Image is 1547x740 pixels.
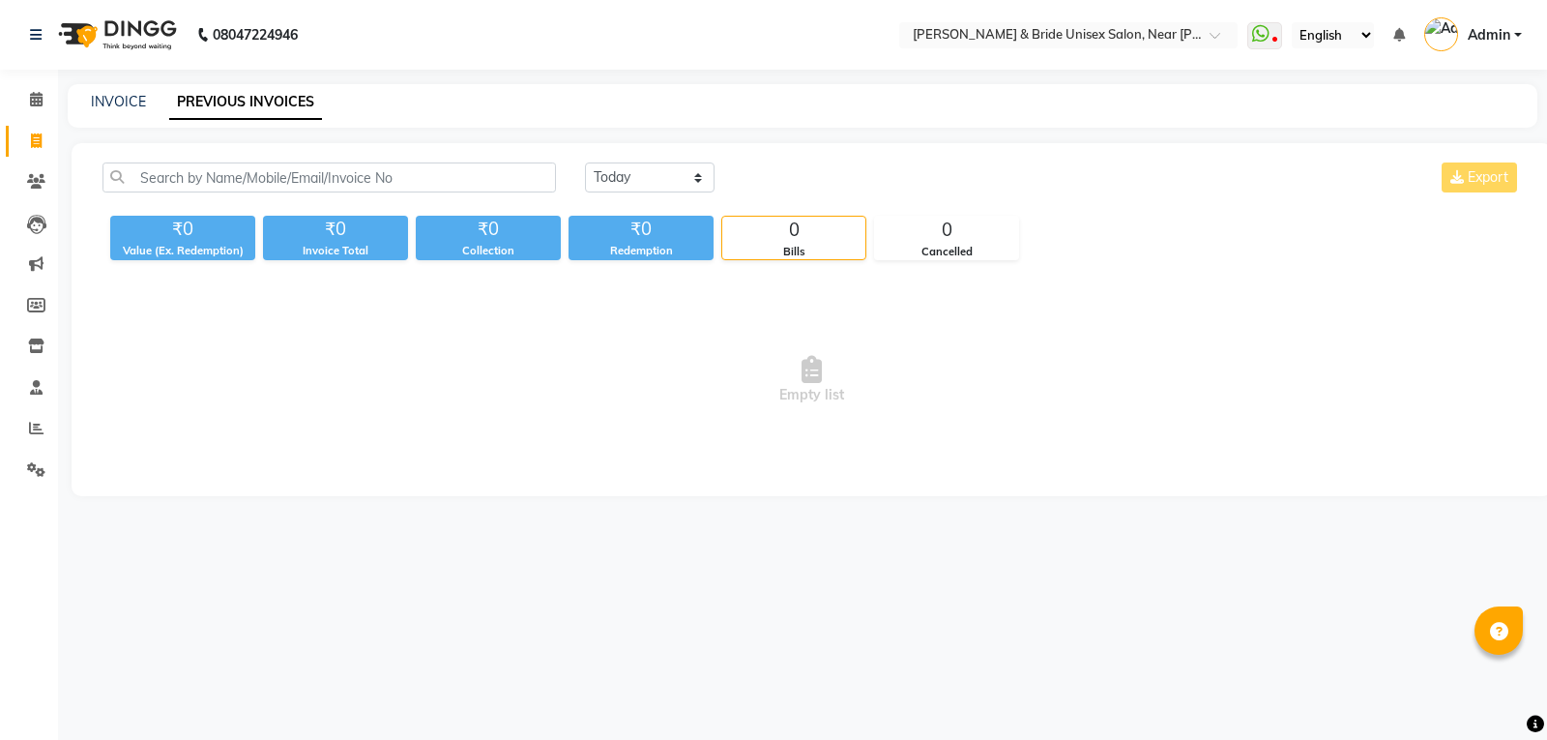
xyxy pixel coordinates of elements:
div: Value (Ex. Redemption) [110,243,255,259]
div: ₹0 [263,216,408,243]
a: PREVIOUS INVOICES [169,85,322,120]
div: Redemption [569,243,714,259]
div: Cancelled [875,244,1018,260]
div: ₹0 [569,216,714,243]
div: Bills [722,244,865,260]
img: Admin [1424,17,1458,51]
img: logo [49,8,182,62]
input: Search by Name/Mobile/Email/Invoice No [102,163,556,192]
div: ₹0 [110,216,255,243]
div: 0 [722,217,865,244]
span: Empty list [102,283,1521,477]
span: Admin [1468,25,1510,45]
a: INVOICE [91,93,146,110]
b: 08047224946 [213,8,298,62]
div: Collection [416,243,561,259]
div: 0 [875,217,1018,244]
div: Invoice Total [263,243,408,259]
div: ₹0 [416,216,561,243]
